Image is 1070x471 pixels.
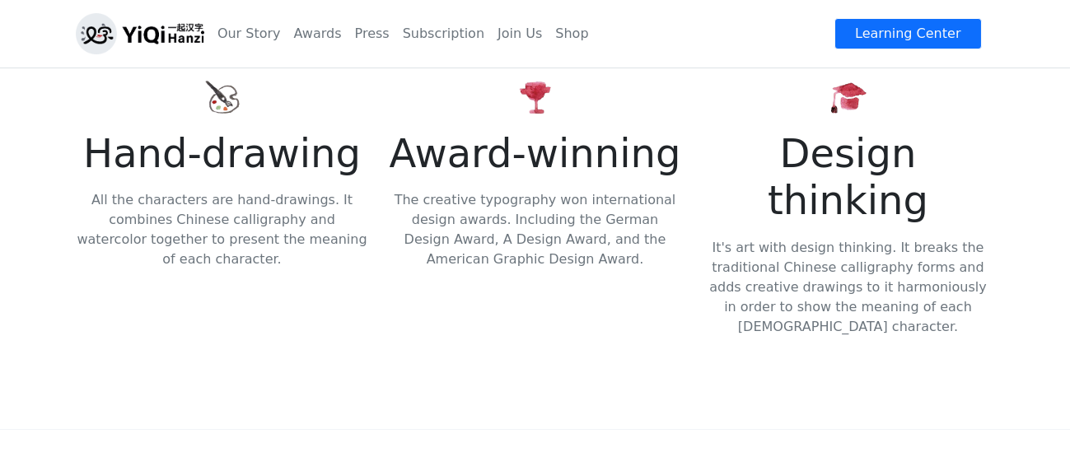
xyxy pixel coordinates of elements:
a: Our Story [211,17,287,50]
img: Hand-drawing [203,77,242,117]
img: logo_h.png [76,13,204,54]
h5: Hand-drawing [76,130,369,178]
a: Subscription [396,17,491,50]
a: Shop [549,17,595,50]
a: Learning Center [834,18,981,49]
a: Join Us [491,17,549,50]
p: It's art with design thinking. It breaks the traditional Chinese calligraphy forms and adds creat... [702,238,995,337]
img: Design thinking [829,77,868,117]
h5: Award-winning [389,130,682,178]
h5: Design thinking [702,130,995,225]
a: Press [348,17,396,50]
img: Award-winning [516,77,555,117]
p: All the characters are hand-drawings. It combines Chinese calligraphy and watercolor together to ... [76,190,369,269]
p: The creative typography won international design awards. Including the German Design Award, A Des... [389,190,682,269]
a: Awards [287,17,348,50]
